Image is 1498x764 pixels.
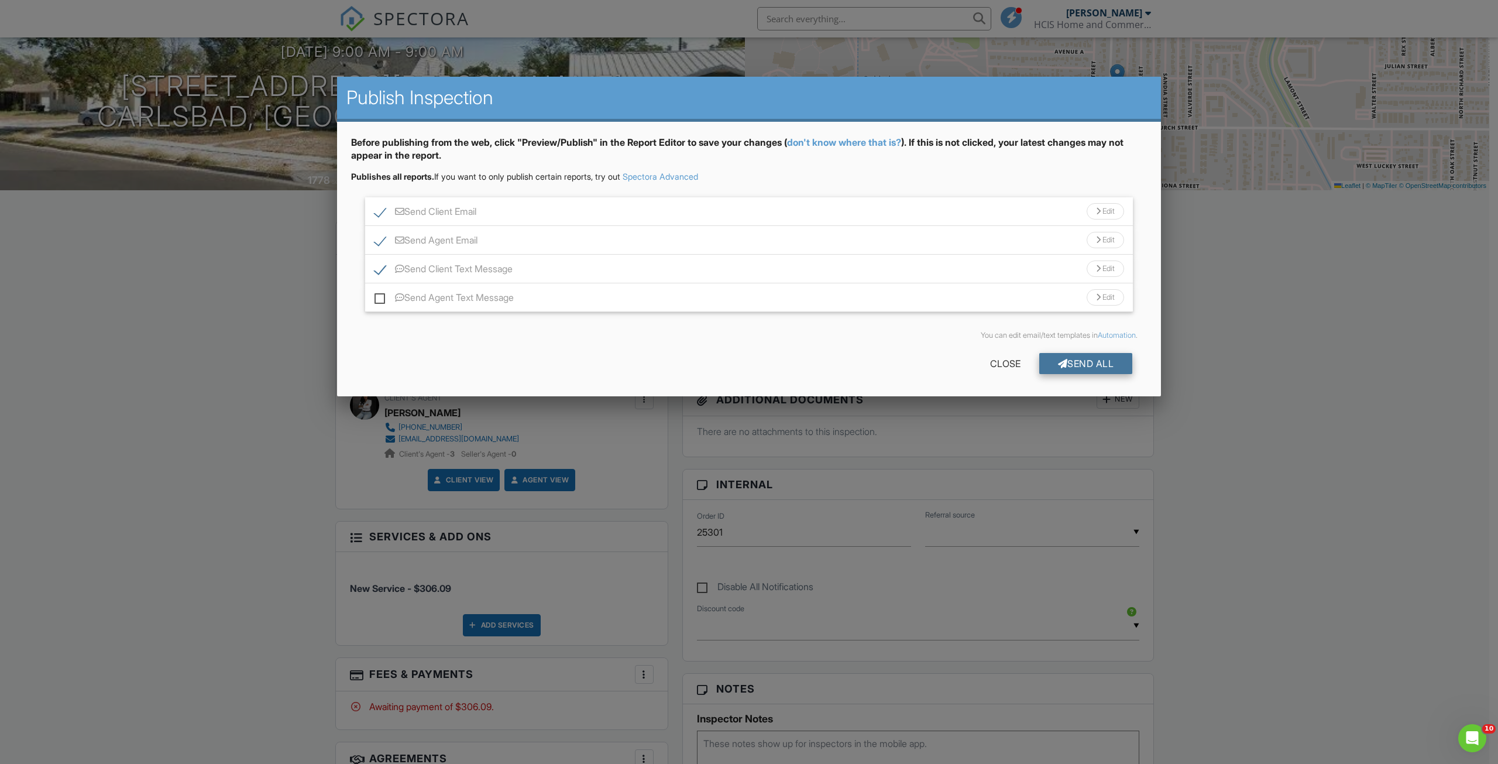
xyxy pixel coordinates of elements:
div: Before publishing from the web, click "Preview/Publish" in the Report Editor to save your changes... [351,136,1147,172]
div: Edit [1087,232,1124,248]
a: Spectora Advanced [623,172,698,181]
div: Edit [1087,203,1124,220]
div: You can edit email/text templates in . [360,331,1138,340]
div: Edit [1087,261,1124,277]
iframe: Intercom live chat [1458,724,1486,752]
label: Send Agent Text Message [374,292,514,307]
strong: Publishes all reports. [351,172,434,181]
div: Edit [1087,289,1124,306]
div: Close [971,353,1039,374]
span: If you want to only publish certain reports, try out [351,172,620,181]
div: Send All [1039,353,1133,374]
a: Automation [1098,331,1136,340]
a: don't know where that is? [787,136,901,148]
label: Send Client Text Message [374,263,513,278]
span: 10 [1482,724,1496,734]
label: Send Agent Email [374,235,477,249]
label: Send Client Email [374,206,476,221]
h2: Publish Inspection [346,86,1152,109]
